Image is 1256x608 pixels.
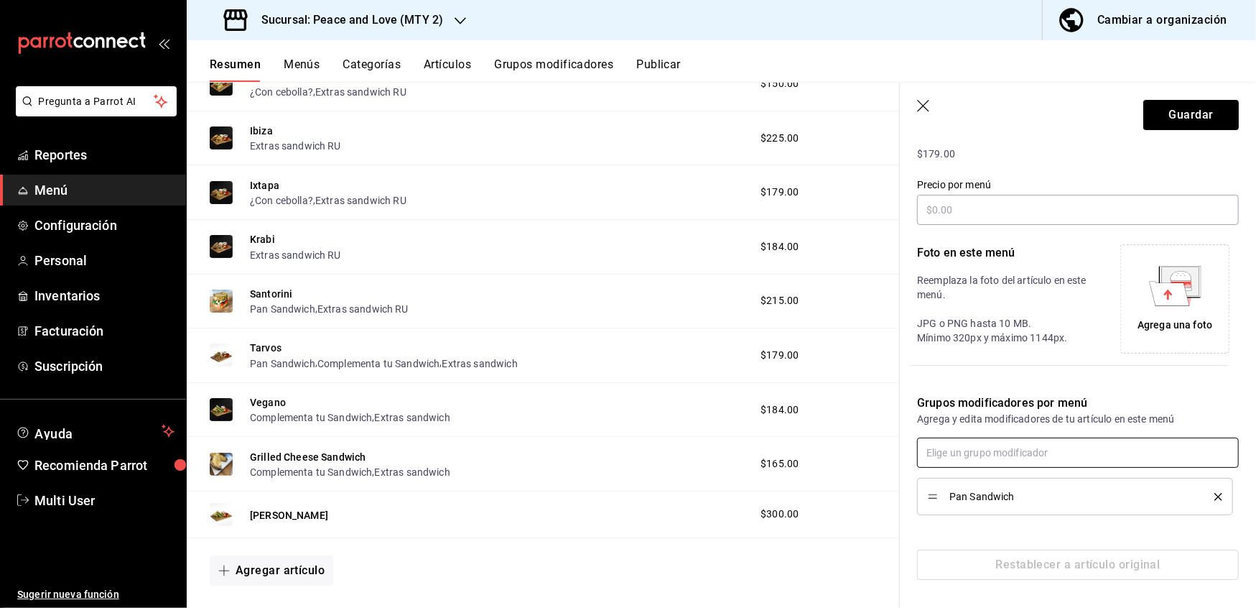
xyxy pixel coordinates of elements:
div: , [250,464,450,479]
button: Artículos [424,57,471,82]
button: [PERSON_NAME] [250,508,328,522]
img: Preview [210,235,233,258]
button: Agregar artículo [210,556,333,586]
span: Inventarios [34,286,175,305]
span: Reportes [34,145,175,165]
img: Preview [210,73,233,96]
span: $215.00 [760,293,799,308]
div: navigation tabs [210,57,1256,82]
p: Foto en este menú [917,244,1094,262]
button: Extras sandwich RU [315,85,406,99]
span: Multi User [34,491,175,510]
button: Publicar [636,57,681,82]
span: $179.00 [760,185,799,200]
span: $179.00 [760,348,799,363]
button: Extras sandwich RU [250,139,341,153]
span: Menú [34,180,175,200]
span: Personal [34,251,175,270]
button: Extras sandwich RU [317,302,409,316]
p: Agrega y edita modificadores de tu artículo en este menú [917,412,1239,426]
img: Preview [210,290,233,313]
button: Pan Sandwich [250,356,315,371]
input: $0.00 [917,195,1239,225]
span: Sugerir nueva función [17,587,175,602]
img: Preview [210,344,233,367]
button: Grilled Cheese Sandwich [250,450,366,464]
button: Ibiza [250,124,273,138]
div: , [250,84,406,99]
button: ¿Con cebolla? [250,85,313,99]
div: Agrega una foto [1124,248,1226,350]
button: open_drawer_menu [158,37,169,49]
span: Recomienda Parrot [34,456,175,475]
button: Tarvos [250,341,282,355]
button: Pan Sandwich [250,302,315,316]
p: Grupos modificadores por menú [917,395,1239,412]
button: Extras sandwich RU [250,248,341,262]
div: , [250,301,409,316]
span: Facturación [34,321,175,341]
span: $150.00 [760,76,799,91]
span: $184.00 [760,402,799,418]
p: Reemplaza la foto del artículo en este menú. JPG o PNG hasta 10 MB. Mínimo 320px y máximo 1144px. [917,273,1094,345]
button: delete [1204,493,1222,501]
div: Cambiar a organización [1097,10,1227,30]
h3: Sucursal: Peace and Love (MTY 2) [250,11,443,29]
button: Santorini [250,287,292,301]
span: Suscripción [34,356,175,376]
img: Preview [210,181,233,204]
img: Preview [210,126,233,149]
span: Pregunta a Parrot AI [39,94,154,109]
button: Extras sandwich RU [315,193,406,208]
span: Pan Sandwich [949,492,1193,502]
button: Resumen [210,57,261,82]
span: $184.00 [760,239,799,254]
span: $225.00 [760,131,799,146]
button: Vegano [250,395,286,410]
button: Extras sandwich [442,356,518,371]
img: Preview [210,503,233,526]
button: Menús [284,57,320,82]
span: Ayuda [34,423,156,440]
span: $300.00 [760,507,799,522]
p: $179.00 [917,147,1239,162]
button: Pregunta a Parrot AI [16,86,177,116]
span: Configuración [34,216,175,235]
div: Agrega una foto [1138,318,1212,333]
button: Grupos modificadores [494,57,613,82]
button: Extras sandwich [375,410,450,425]
button: Ixtapa [250,178,279,193]
button: Complementa tu Sandwich [250,465,372,479]
button: Categorías [343,57,401,82]
div: , [250,193,406,208]
div: , , [250,355,518,370]
label: Precio por menú [917,180,1239,190]
img: Preview [210,453,233,476]
button: Guardar [1143,100,1239,130]
input: Elige un grupo modificador [917,438,1239,468]
img: Preview [210,398,233,421]
span: $165.00 [760,456,799,471]
div: , [250,410,450,425]
a: Pregunta a Parrot AI [10,104,177,119]
button: Complementa tu Sandwich [317,356,439,371]
button: Krabi [250,232,275,247]
button: Extras sandwich [375,465,450,479]
button: Complementa tu Sandwich [250,410,372,425]
button: ¿Con cebolla? [250,193,313,208]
